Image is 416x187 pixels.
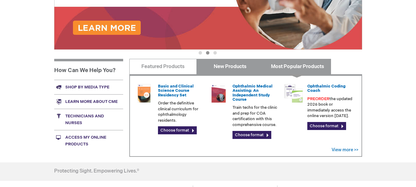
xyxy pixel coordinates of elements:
button: 3 of 3 [213,51,217,55]
a: Access My Online Products [54,130,123,151]
a: Choose format [307,122,346,130]
img: 02850963u_47.png [135,84,153,103]
p: Train techs for the clinic and prep for COA certification with this comprehensive course. [232,105,279,128]
a: Featured Products [129,59,197,74]
button: 1 of 3 [199,51,202,55]
a: Choose format [158,126,197,134]
a: View more >> [332,147,358,152]
a: Technicians and nurses [54,109,123,130]
a: Choose format [232,131,271,139]
p: Order the definitive clinical curriculum for ophthalmology residents. [158,100,205,123]
a: Most Popular Products [264,59,331,74]
a: Learn more about CME [54,94,123,109]
a: Ophthalmic Coding Coach [307,84,345,93]
h1: How Can We Help You? [54,59,123,80]
img: CODNGU.png [284,84,303,103]
font: PREORDER [307,96,329,101]
button: 2 of 3 [206,51,209,55]
a: Basic and Clinical Science Course Residency Set [158,84,194,98]
p: the updated 2026 book or immediately access the online version [DATE]. [307,96,354,119]
h4: Protecting Sight. Empowering Lives.® [54,169,139,174]
img: 0219007u_51.png [209,84,228,103]
a: Shop by media type [54,80,123,94]
a: Ophthalmic Medical Assisting: An Independent Study Course [232,84,273,102]
a: New Products [196,59,264,74]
